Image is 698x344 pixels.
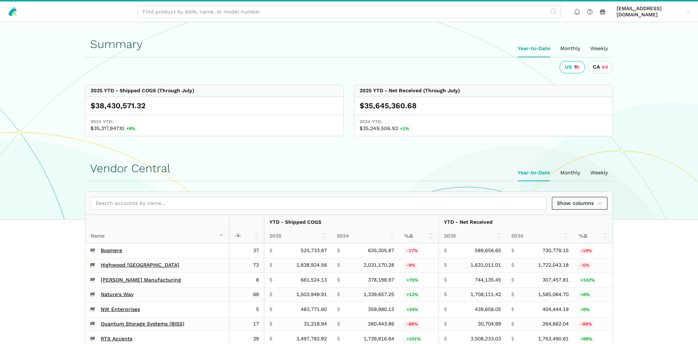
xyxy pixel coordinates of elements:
[296,262,327,268] span: 1,838,924.56
[91,101,338,111] div: $38,430,571.32
[444,291,447,298] span: $
[91,119,338,125] span: 2024 YTD:
[399,273,438,288] td: 74.91%
[229,302,264,317] td: 5
[574,243,613,258] td: -19.31%
[511,336,514,342] span: $
[579,307,592,313] span: +9%
[301,306,327,313] span: 483,771.60
[475,247,501,254] span: 589,656.65
[368,306,394,313] span: 359,980.13
[602,65,607,70] img: 243-canada-6dcbff6b5ddfbc3d576af9e026b5d206327223395eaa30c1e22b34077c083801.svg
[229,287,264,302] td: 69
[579,262,591,269] span: -5%
[470,262,501,268] span: 1,631,011.01
[444,219,493,225] strong: YTD - Net Received
[229,317,264,332] td: 17
[593,64,600,70] span: CA
[444,247,447,254] span: $
[475,277,501,283] span: 744,135.45
[398,126,411,132] span: +1%
[229,273,264,288] td: 8
[101,291,133,298] a: Nature's Way
[269,219,321,225] strong: YTD - Shipped COGS
[399,287,438,302] td: 12.26%
[585,40,613,57] ui-tab: Weekly
[614,4,693,19] a: [EMAIL_ADDRESS][DOMAIN_NAME]
[296,291,327,298] span: 1,503,949.91
[364,291,394,298] span: 1,339,657.25
[579,248,594,254] span: -19%
[101,277,181,283] a: [PERSON_NAME] Manufacturing
[511,247,514,254] span: $
[542,306,569,313] span: 404,444.19
[399,258,438,273] td: -9.46%
[404,321,420,328] span: -88%
[404,336,422,343] span: +101%
[337,247,340,254] span: $
[585,165,613,181] ui-tab: Weekly
[579,277,597,284] span: +142%
[552,197,608,210] a: Show columns
[579,321,594,328] span: -88%
[557,199,603,207] span: Show columns
[368,277,394,283] span: 378,198.97
[511,291,514,298] span: $
[337,262,340,268] span: $
[399,317,438,332] td: -88.01%
[511,277,514,283] span: $
[360,125,607,132] span: $35,249,506.92
[538,336,569,342] span: 1,763,490.61
[513,165,555,181] ui-tab: Year-to-Date
[444,277,447,283] span: $
[337,277,340,283] span: $
[444,306,447,313] span: $
[269,291,272,298] span: $
[404,292,420,298] span: +12%
[269,262,272,268] span: $
[264,229,332,243] th: 2025: activate to sort column ascending
[574,287,613,302] td: 7.76%
[124,126,137,132] span: +9%
[91,197,547,210] input: Search accounts by name...
[360,119,607,125] span: 2024 YTD:
[301,277,327,283] span: 661,524.13
[542,247,569,254] span: 730,779.15
[538,262,569,268] span: 1,722,043.18
[101,247,122,254] a: Bosmere
[617,5,684,18] span: [EMAIL_ADDRESS][DOMAIN_NAME]
[565,64,572,70] span: US
[574,65,579,70] img: 226-united-states-3a775d967d35a21fe9d819e24afa6dfbf763e8f1ec2e2b5a04af89618ae55acb.svg
[368,247,394,254] span: 635,305.87
[269,277,272,283] span: $
[337,321,340,327] span: $
[364,336,394,342] span: 1,739,816.64
[542,321,569,327] span: 264,862.04
[574,317,613,332] td: -88.41%
[555,40,585,57] ui-tab: Monthly
[101,321,184,327] a: Quantum Storage Systems (BISS)
[511,262,514,268] span: $
[91,125,338,132] span: $35,317,947.10
[269,306,272,313] span: $
[574,273,613,288] td: 142.03%
[269,321,272,327] span: $
[574,302,613,317] td: 8.71%
[296,336,327,342] span: 3,497,782.92
[404,262,417,269] span: -9%
[513,40,555,57] ui-tab: Year-to-Date
[332,229,399,243] th: 2024: activate to sort column ascending
[538,291,569,298] span: 1,585,064.70
[574,229,613,243] th: %Δ: activate to sort column ascending
[470,336,501,342] span: 3,508,233.03
[579,292,592,298] span: +8%
[574,258,613,273] td: -5.29%
[506,229,574,243] th: 2024: activate to sort column ascending
[399,229,438,243] th: %Δ: activate to sort column ascending
[337,291,340,298] span: $
[90,38,608,50] h1: Summary
[511,321,514,327] span: $
[404,277,420,284] span: +75%
[101,306,140,313] a: NW Enterprises
[337,306,340,313] span: $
